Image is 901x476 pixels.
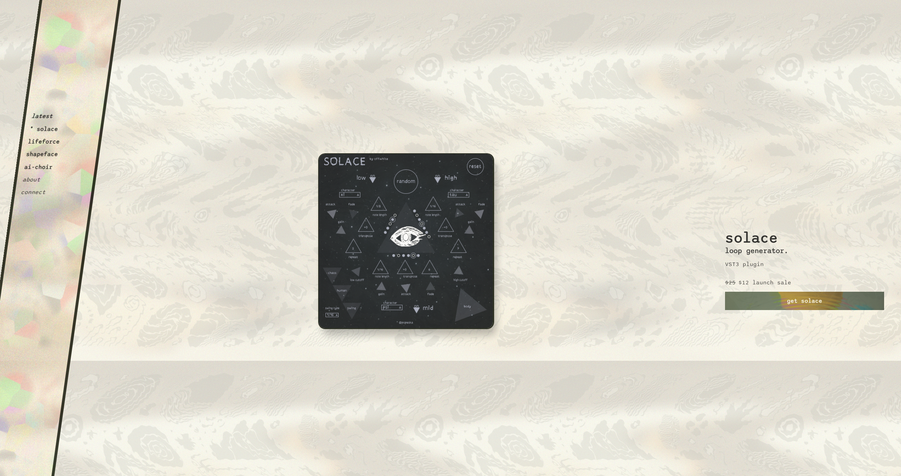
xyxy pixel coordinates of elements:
[725,261,764,268] p: VST3 plugin
[318,153,494,329] img: solace.0d278a0e.png
[22,176,41,183] button: about
[725,279,736,286] p: $25
[27,138,60,145] button: lifeforce
[725,166,778,247] h2: solace
[738,279,791,286] p: $12 launch sale
[725,247,788,255] h3: loop generator.
[24,163,53,171] button: ai-choir
[20,189,46,196] button: connect
[26,151,58,158] button: shapeface
[725,292,884,310] a: get solace
[31,113,53,120] button: latest
[29,125,58,132] button: * solace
